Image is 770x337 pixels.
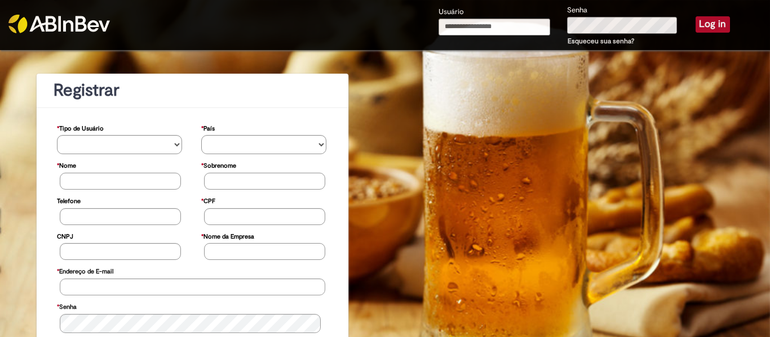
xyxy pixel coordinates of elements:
label: CNPJ [57,227,73,244]
label: Senha [567,5,587,16]
label: Endereço de E-mail [57,262,113,278]
label: Senha [57,298,77,314]
img: ABInbev-white.png [8,15,110,33]
label: Nome da Empresa [201,227,254,244]
label: Nome [57,156,76,173]
label: Sobrenome [201,156,236,173]
label: Telefone [57,192,81,208]
button: Log in [696,16,730,32]
label: Usuário [439,7,464,17]
a: Esqueceu sua senha? [568,37,634,46]
label: CPF [201,192,215,208]
h1: Registrar [54,81,331,100]
label: País [201,119,215,136]
label: Tipo de Usuário [57,119,104,136]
